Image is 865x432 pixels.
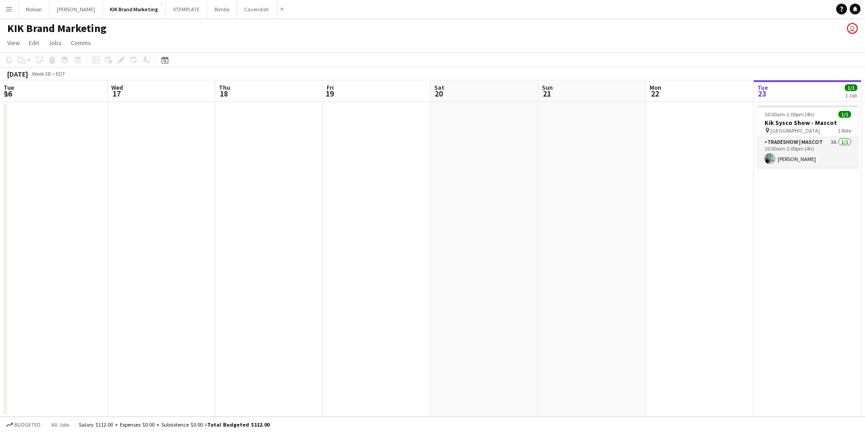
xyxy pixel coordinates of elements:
[50,421,71,428] span: All jobs
[25,37,43,49] a: Edit
[845,92,857,99] div: 1 Job
[7,22,106,35] h1: KIK Brand Marketing
[5,420,42,430] button: Budgeted
[7,39,20,47] span: View
[838,111,851,118] span: 1/1
[756,88,768,99] span: 23
[325,88,334,99] span: 19
[542,83,553,92] span: Sun
[166,0,207,18] button: 0TEMPLATE
[838,127,851,134] span: 1 Role
[770,127,820,134] span: [GEOGRAPHIC_DATA]
[765,111,814,118] span: 10:00am-2:00pm (4h)
[847,23,858,34] app-user-avatar: Mehraj Jabbar
[30,70,52,77] span: Week 38
[648,88,661,99] span: 22
[111,83,123,92] span: Wed
[757,119,858,127] h3: Kik Sysco Show - Mascot
[2,88,14,99] span: 16
[650,83,661,92] span: Mon
[56,70,65,77] div: EDT
[327,83,334,92] span: Fri
[18,0,50,18] button: Molson
[757,137,858,168] app-card-role: Tradeshow | Mascot3A1/110:00am-2:00pm (4h)[PERSON_NAME]
[48,39,62,47] span: Jobs
[218,88,230,99] span: 18
[237,0,277,18] button: Cavendish
[103,0,166,18] button: KIK Brand Marketing
[110,88,123,99] span: 17
[50,0,103,18] button: [PERSON_NAME]
[845,84,857,91] span: 1/1
[14,422,41,428] span: Budgeted
[4,37,23,49] a: View
[71,39,91,47] span: Comms
[433,88,444,99] span: 20
[7,69,28,78] div: [DATE]
[207,421,269,428] span: Total Budgeted $112.00
[79,421,269,428] div: Salary $112.00 + Expenses $0.00 + Subsistence $0.00 =
[207,0,237,18] button: Bimbo
[67,37,95,49] a: Comms
[541,88,553,99] span: 21
[45,37,65,49] a: Jobs
[219,83,230,92] span: Thu
[757,106,858,168] app-job-card: 10:00am-2:00pm (4h)1/1Kik Sysco Show - Mascot [GEOGRAPHIC_DATA]1 RoleTradeshow | Mascot3A1/110:00...
[757,83,768,92] span: Tue
[29,39,39,47] span: Edit
[434,83,444,92] span: Sat
[4,83,14,92] span: Tue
